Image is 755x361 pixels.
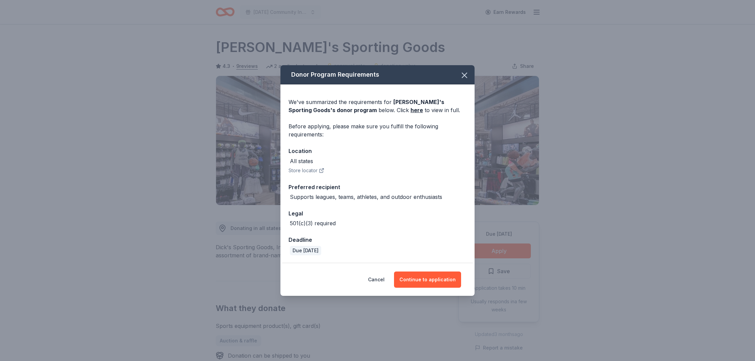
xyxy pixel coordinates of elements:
[411,106,423,114] a: here
[290,246,321,255] div: Due [DATE]
[289,98,466,114] div: We've summarized the requirements for below. Click to view in full.
[289,166,324,175] button: Store locator
[290,193,442,201] div: Supports leagues, teams, athletes, and outdoor enthusiasts
[290,157,313,165] div: All states
[289,147,466,155] div: Location
[289,235,466,244] div: Deadline
[289,122,466,138] div: Before applying, please make sure you fulfill the following requirements:
[280,65,475,84] div: Donor Program Requirements
[289,209,466,218] div: Legal
[289,183,466,191] div: Preferred recipient
[394,272,461,288] button: Continue to application
[368,272,385,288] button: Cancel
[290,219,336,227] div: 501(c)(3) required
